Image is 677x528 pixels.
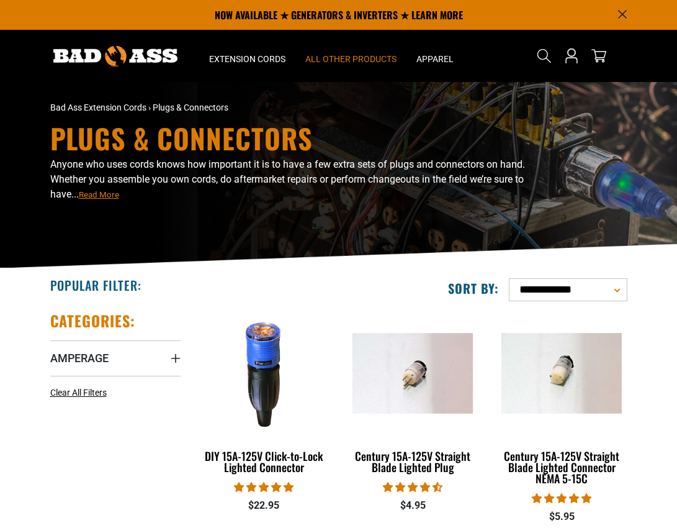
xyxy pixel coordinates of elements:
[50,388,107,398] span: Clear All Filters
[50,351,109,365] span: Amperage
[148,102,151,112] span: ›
[496,509,627,524] div: $5.95
[199,498,330,513] div: $22.95
[50,102,146,112] a: Bad Ass Extension Cords
[295,30,406,82] summary: All Other Products
[532,493,591,504] span: 5.00 stars
[383,481,442,493] span: 4.38 stars
[305,53,397,65] span: All Other Products
[347,450,478,473] div: Century 15A-125V Straight Blade Lighted Plug
[416,53,454,65] span: Apparel
[50,157,528,202] p: Anyone who uses cords knows how important it is to have a few extra sets of plugs and connectors ...
[495,333,629,414] img: Century 15A-125V Straight Blade Lighted Connector NEMA 5-15C
[234,481,294,493] span: 4.84 stars
[199,311,330,480] a: DIY 15A-125V Click-to-Lock Lighted Connector DIY 15A-125V Click-to-Lock Lighted Connector
[347,311,478,480] a: Century 15A-125V Straight Blade Lighted Plug Century 15A-125V Straight Blade Lighted Plug
[50,386,112,399] a: Clear All Filters
[197,313,331,434] img: DIY 15A-125V Click-to-Lock Lighted Connector
[209,53,285,65] span: Extension Cords
[50,101,429,114] nav: breadcrumbs
[534,46,554,66] summary: Search
[346,333,480,414] img: Century 15A-125V Straight Blade Lighted Plug
[79,190,119,199] span: Read More
[50,340,181,375] summary: Amperage
[50,125,528,152] h1: Plugs & Connectors
[199,30,295,82] summary: Extension Cords
[153,102,228,112] span: Plugs & Connectors
[496,450,627,484] div: Century 15A-125V Straight Blade Lighted Connector NEMA 5-15C
[50,311,136,330] h2: Categories:
[199,450,330,473] div: DIY 15A-125V Click-to-Lock Lighted Connector
[496,311,627,491] a: Century 15A-125V Straight Blade Lighted Connector NEMA 5-15C Century 15A-125V Straight Blade Ligh...
[347,498,478,513] div: $4.95
[53,46,177,66] img: Bad Ass Extension Cords
[448,280,499,296] label: Sort by:
[50,277,141,293] h2: Popular Filter:
[406,30,464,82] summary: Apparel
